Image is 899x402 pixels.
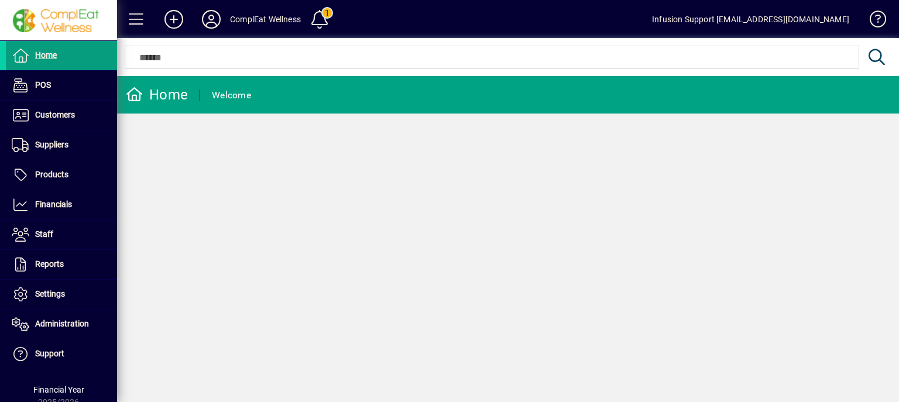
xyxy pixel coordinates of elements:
a: Knowledge Base [861,2,884,40]
a: Financials [6,190,117,219]
div: ComplEat Wellness [230,10,301,29]
button: Profile [193,9,230,30]
span: POS [35,80,51,90]
span: Customers [35,110,75,119]
span: Home [35,50,57,60]
a: POS [6,71,117,100]
a: Settings [6,280,117,309]
span: Settings [35,289,65,298]
span: Financials [35,200,72,209]
a: Administration [6,310,117,339]
div: Infusion Support [EMAIL_ADDRESS][DOMAIN_NAME] [652,10,849,29]
a: Products [6,160,117,190]
div: Home [126,85,188,104]
div: Welcome [212,86,251,105]
span: Administration [35,319,89,328]
span: Products [35,170,68,179]
span: Staff [35,229,53,239]
a: Reports [6,250,117,279]
span: Support [35,349,64,358]
span: Suppliers [35,140,68,149]
span: Reports [35,259,64,269]
a: Customers [6,101,117,130]
a: Suppliers [6,130,117,160]
a: Staff [6,220,117,249]
span: Financial Year [33,385,84,394]
button: Add [155,9,193,30]
a: Support [6,339,117,369]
